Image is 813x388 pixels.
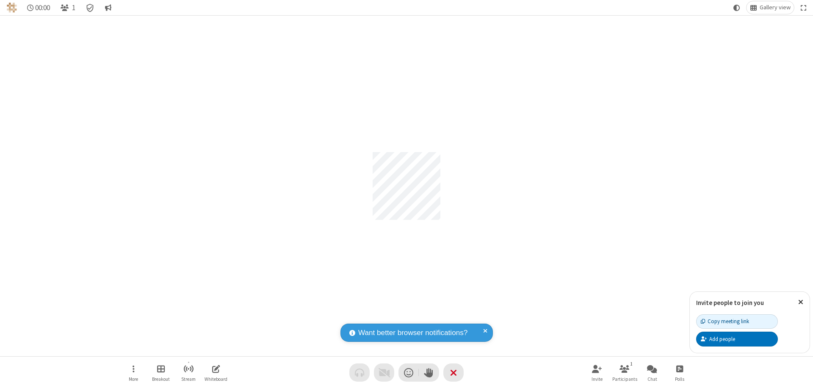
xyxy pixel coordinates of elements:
[628,360,635,368] div: 1
[82,1,98,14] div: Meeting details Encryption enabled
[696,299,764,307] label: Invite people to join you
[612,360,637,385] button: Open participant list
[584,360,610,385] button: Invite participants (⌘+Shift+I)
[72,4,75,12] span: 1
[792,292,810,313] button: Close popover
[349,363,370,382] button: Audio problem - check your Internet connection or call by phone
[675,377,684,382] span: Polls
[667,360,692,385] button: Open poll
[57,1,79,14] button: Open participant list
[152,377,170,382] span: Breakout
[398,363,419,382] button: Send a reaction
[612,377,637,382] span: Participants
[419,363,439,382] button: Raise hand
[592,377,603,382] span: Invite
[747,1,794,14] button: Change layout
[7,3,17,13] img: QA Selenium DO NOT DELETE OR CHANGE
[797,1,810,14] button: Fullscreen
[148,360,174,385] button: Manage Breakout Rooms
[24,1,54,14] div: Timer
[35,4,50,12] span: 00:00
[121,360,146,385] button: Open menu
[730,1,744,14] button: Using system theme
[205,377,227,382] span: Whiteboard
[639,360,665,385] button: Open chat
[696,332,778,346] button: Add people
[101,1,115,14] button: Conversation
[696,314,778,329] button: Copy meeting link
[176,360,201,385] button: Start streaming
[701,317,749,325] div: Copy meeting link
[181,377,196,382] span: Stream
[647,377,657,382] span: Chat
[129,377,138,382] span: More
[203,360,229,385] button: Open shared whiteboard
[358,327,467,338] span: Want better browser notifications?
[760,4,791,11] span: Gallery view
[374,363,394,382] button: Video
[443,363,464,382] button: End or leave meeting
